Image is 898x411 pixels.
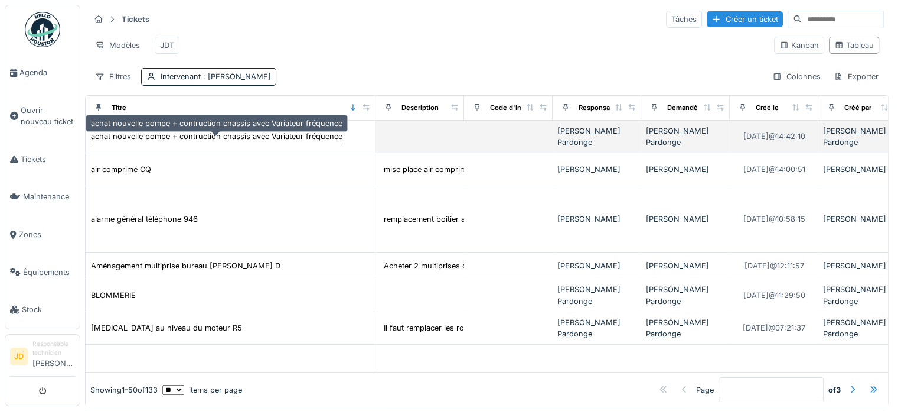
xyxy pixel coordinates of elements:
div: Showing 1 - 50 of 133 [90,384,158,396]
div: air comprimé CQ [91,164,151,175]
div: Page [696,384,714,396]
a: Ouvrir nouveau ticket [5,92,80,141]
div: Acheter 2 multiprises de 6 (cebeo) Acheter x mè... [384,260,565,271]
div: Aménagement multiprise bureau [PERSON_NAME] D [91,260,280,271]
div: [PERSON_NAME] [557,164,636,175]
span: Ouvrir nouveau ticket [21,105,75,127]
div: alarme général téléphone 946 [91,213,198,225]
span: Zones [19,229,75,240]
strong: Tickets [117,14,154,25]
div: remplacement boitier alarme général 946 [384,213,530,225]
span: Maintenance [23,191,75,202]
div: [MEDICAL_DATA] au niveau du moteur R5 [91,322,242,334]
div: [DATE] @ 10:58:15 [743,213,805,225]
div: [PERSON_NAME] [557,260,636,271]
div: items per page [162,384,242,396]
div: Intervenant [161,71,271,82]
div: Il faut remplacer les roulements moteur [384,322,524,334]
div: Tableau [834,40,874,51]
div: [DATE] @ 14:42:10 [743,131,805,142]
div: [DATE] @ 07:21:37 [743,322,805,334]
a: JD Responsable technicien[PERSON_NAME] [10,339,75,377]
div: Modèles [90,37,145,54]
span: Équipements [23,267,75,278]
div: Créé le [756,103,779,113]
span: Tickets [21,154,75,165]
div: [PERSON_NAME] Pardonge [557,317,636,339]
div: Filtres [90,68,136,85]
span: Agenda [19,67,75,78]
div: Exporter [828,68,884,85]
span: Stock [22,304,75,315]
div: Kanban [779,40,819,51]
div: [DATE] @ 12:11:57 [744,260,804,271]
div: [PERSON_NAME] [646,213,725,225]
div: Code d'imputation [490,103,550,113]
div: achat nouvelle pompe + contruction chassis avec Variateur fréquence [91,131,342,142]
div: Colonnes [767,68,826,85]
div: achat nouvelle pompe + contruction chassis avec Variateur fréquence [86,115,348,132]
div: Titre [112,103,126,113]
div: [PERSON_NAME] Pardonge [646,317,725,339]
div: [DATE] @ 14:00:51 [743,164,805,175]
a: Stock [5,291,80,329]
li: [PERSON_NAME] [32,339,75,374]
a: Zones [5,216,80,254]
a: Agenda [5,54,80,92]
div: [PERSON_NAME] Pardonge [557,284,636,306]
a: Maintenance [5,178,80,216]
div: [PERSON_NAME] [646,260,725,271]
div: Créé par [844,103,871,113]
div: Description [401,103,439,113]
div: BLOMMERIE [91,290,136,301]
div: Créer un ticket [707,11,783,27]
div: [PERSON_NAME] [557,213,636,225]
div: [PERSON_NAME] Pardonge [646,284,725,306]
span: : [PERSON_NAME] [201,72,271,81]
img: Badge_color-CXgf-gQk.svg [25,12,60,47]
div: [PERSON_NAME] [646,164,725,175]
div: mise place air comprimé CQ labo passage festo p... [384,164,569,175]
div: Demandé par [667,103,710,113]
div: Tâches [666,11,702,28]
li: JD [10,348,28,365]
strong: of 3 [828,384,841,396]
a: Équipements [5,254,80,292]
div: Responsable technicien [32,339,75,358]
a: Tickets [5,141,80,179]
div: Responsable [579,103,620,113]
div: JDT [160,40,174,51]
div: [PERSON_NAME] Pardonge [557,125,636,148]
div: [DATE] @ 11:29:50 [743,290,805,301]
div: [PERSON_NAME] Pardonge [646,125,725,148]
